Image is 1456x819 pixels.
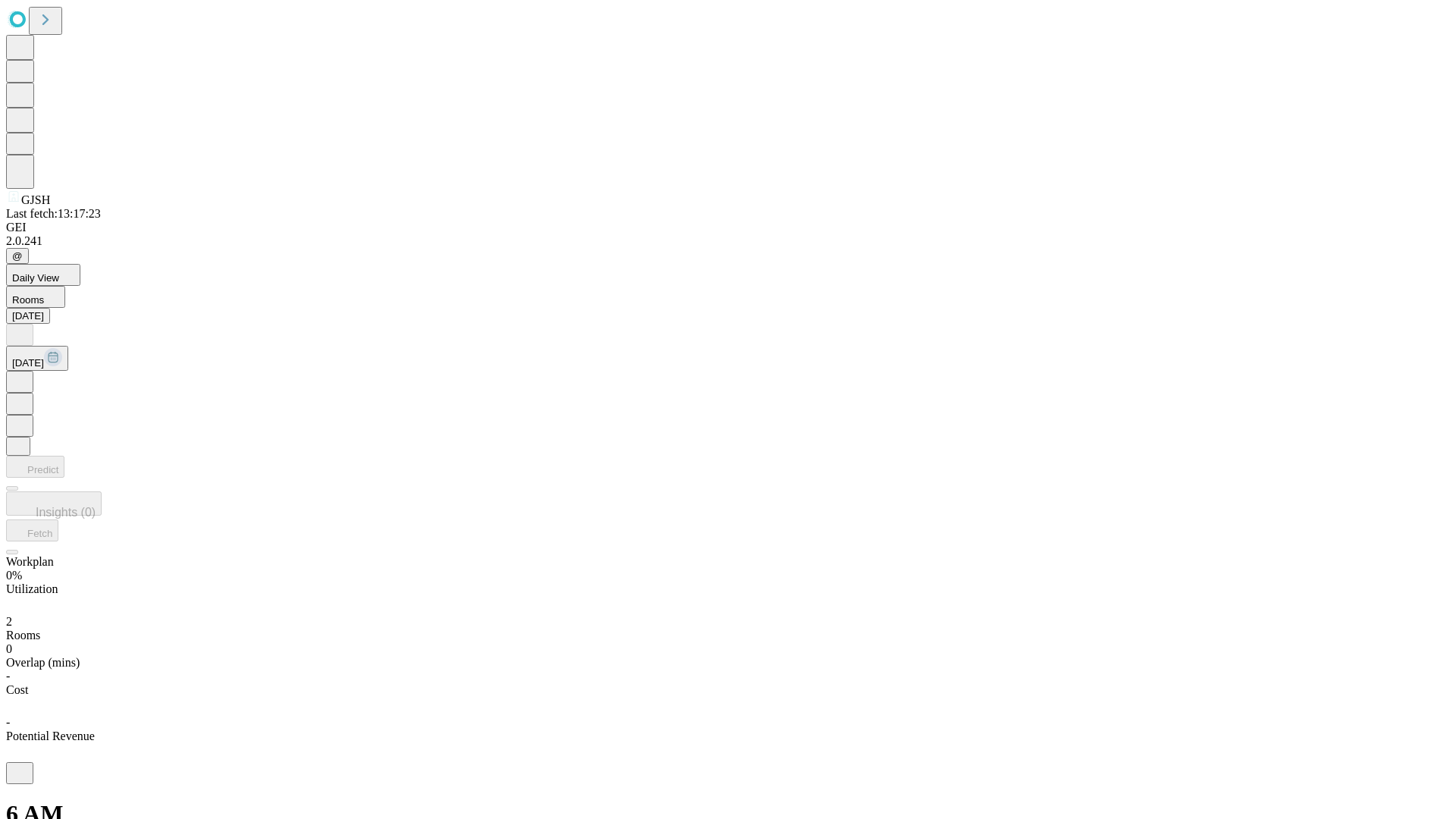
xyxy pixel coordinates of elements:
button: Insights (0) [6,491,102,516]
button: [DATE] [6,346,68,371]
span: Rooms [6,629,40,642]
button: Rooms [6,286,65,308]
span: GJSH [21,193,50,206]
span: Overlap (mins) [6,656,80,669]
span: Workplan [6,555,54,568]
span: Utilization [6,582,58,595]
span: Daily View [12,272,59,284]
span: Insights (0) [36,506,96,519]
span: @ [12,250,23,262]
div: 2.0.241 [6,234,1450,248]
span: 2 [6,615,12,628]
span: - [6,670,10,682]
button: Predict [6,456,64,478]
span: [DATE] [12,357,44,369]
span: - [6,716,10,729]
button: Fetch [6,519,58,541]
span: 0 [6,642,12,655]
button: [DATE] [6,308,50,324]
button: @ [6,248,29,264]
span: Rooms [12,294,44,306]
span: Cost [6,683,28,696]
button: Daily View [6,264,80,286]
span: 0% [6,569,22,582]
span: Last fetch: 13:17:23 [6,207,101,220]
span: Potential Revenue [6,730,95,742]
div: GEI [6,221,1450,234]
